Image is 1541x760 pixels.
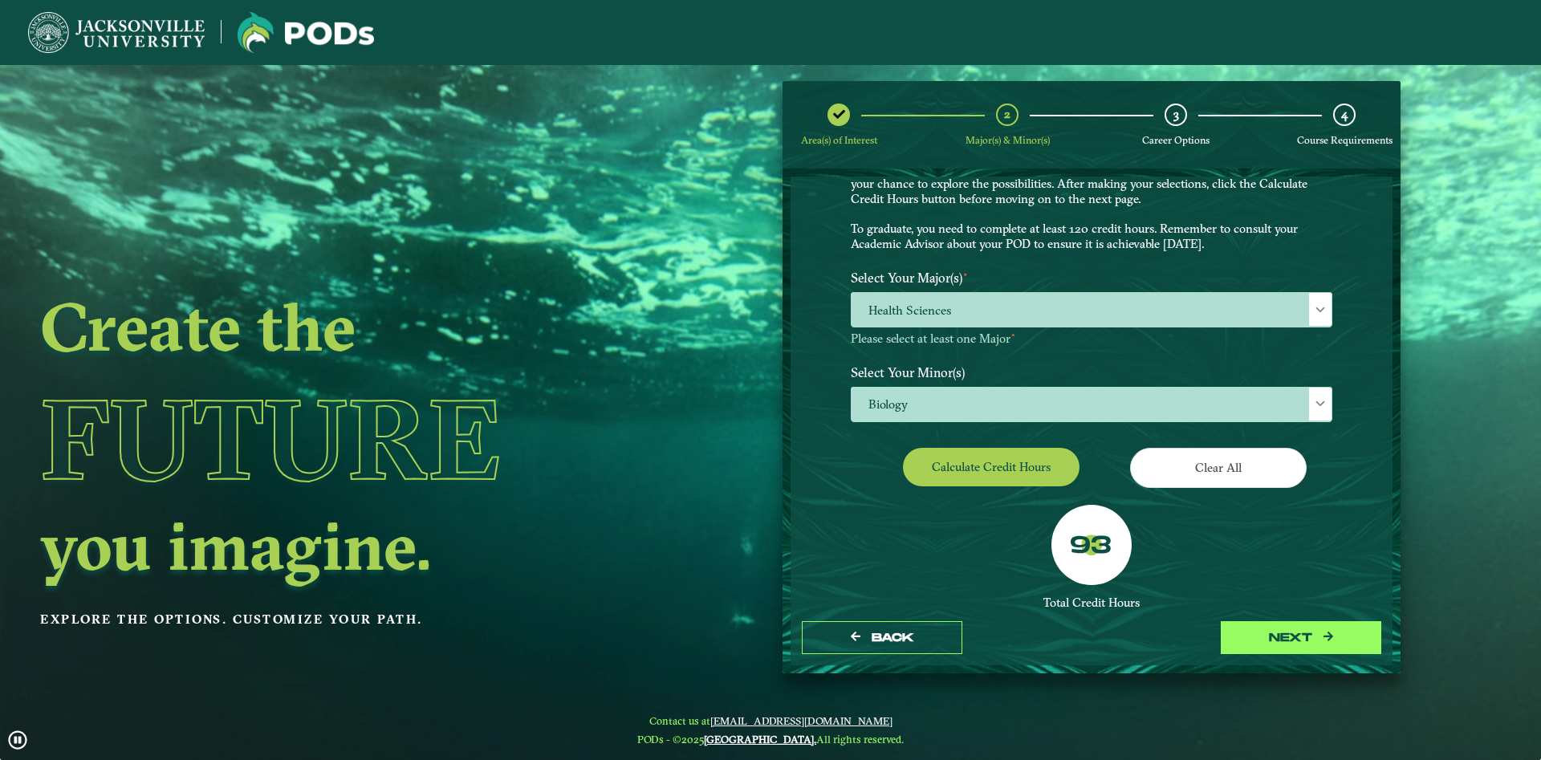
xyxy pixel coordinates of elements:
[852,293,1332,327] span: Health Sciences
[1004,107,1010,122] span: 2
[637,714,904,727] span: Contact us at
[851,595,1332,611] div: Total Credit Hours
[852,388,1332,422] span: Biology
[1010,329,1016,340] sup: ⋆
[28,12,205,53] img: Jacksonville University logo
[1070,531,1112,562] label: 93
[40,293,653,360] h2: Create the
[801,134,877,146] span: Area(s) of Interest
[704,733,816,746] a: [GEOGRAPHIC_DATA].
[40,512,653,579] h2: you imagine.
[1297,134,1393,146] span: Course Requirements
[637,733,904,746] span: PODs - ©2025 All rights reserved.
[40,366,653,512] h1: Future
[802,621,962,654] button: Back
[839,263,1344,293] label: Select Your Major(s)
[1341,107,1348,122] span: 4
[851,331,1332,347] p: Please select at least one Major
[962,268,969,280] sup: ⋆
[839,357,1344,387] label: Select Your Minor(s)
[40,608,653,632] p: Explore the options. Customize your path.
[966,134,1050,146] span: Major(s) & Minor(s)
[1142,134,1210,146] span: Career Options
[1173,107,1179,122] span: 3
[851,161,1332,252] p: Choose your major(s) and minor(s) in the dropdown windows below to create a POD. This is your cha...
[710,714,892,727] a: [EMAIL_ADDRESS][DOMAIN_NAME]
[1221,621,1381,654] button: next
[872,631,914,644] span: Back
[238,12,374,53] img: Jacksonville University logo
[903,448,1080,486] button: Calculate credit hours
[1130,448,1307,487] button: Clear All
